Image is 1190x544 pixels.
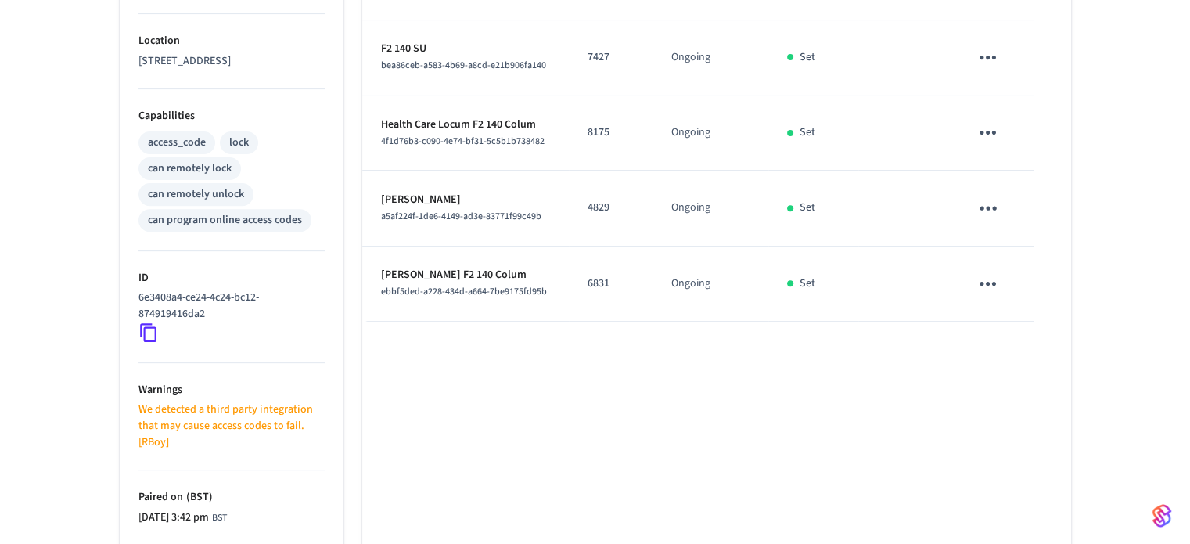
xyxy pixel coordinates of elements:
[138,489,325,506] p: Paired on
[588,49,634,66] p: 7427
[381,117,551,133] p: Health Care Locum F2 140 Colum
[381,41,551,57] p: F2 140 SU
[653,247,769,322] td: Ongoing
[138,33,325,49] p: Location
[588,276,634,292] p: 6831
[148,212,302,229] div: can program online access codes
[212,511,227,525] span: BST
[1152,503,1171,528] img: SeamLogoGradient.69752ec5.svg
[653,171,769,246] td: Ongoing
[800,124,815,141] p: Set
[138,510,209,526] span: [DATE] 3:42 pm
[800,200,815,216] p: Set
[653,20,769,95] td: Ongoing
[381,135,545,148] span: 4f1d76b3-c090-4e74-bf31-5c5b1b738482
[588,124,634,141] p: 8175
[138,382,325,398] p: Warnings
[229,135,249,151] div: lock
[138,290,318,322] p: 6e3408a4-ce24-4c24-bc12-874919416da2
[653,95,769,171] td: Ongoing
[148,135,206,151] div: access_code
[381,59,546,72] span: bea86ceb-a583-4b69-a8cd-e21b906fa140
[148,186,244,203] div: can remotely unlock
[138,402,325,451] p: We detected a third party integration that may cause access codes to fail. [RBoy]
[138,108,325,124] p: Capabilities
[800,49,815,66] p: Set
[588,200,634,216] p: 4829
[183,489,213,505] span: ( BST )
[138,270,325,286] p: ID
[148,160,232,177] div: can remotely lock
[138,510,227,526] div: Europe/London
[381,267,551,283] p: [PERSON_NAME] F2 140 Colum
[800,276,815,292] p: Set
[381,210,541,223] span: a5af224f-1de6-4149-ad3e-83771f99c49b
[381,285,547,298] span: ebbf5ded-a228-434d-a664-7be9175fd95b
[381,192,551,208] p: [PERSON_NAME]
[138,53,325,70] p: [STREET_ADDRESS]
